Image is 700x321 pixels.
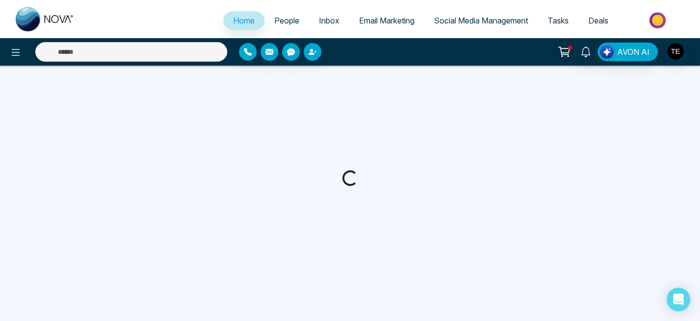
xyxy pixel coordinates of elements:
[579,11,618,30] a: Deals
[265,11,309,30] a: People
[600,45,614,59] img: Lead Flow
[424,11,538,30] a: Social Media Management
[588,16,608,25] span: Deals
[309,11,349,30] a: Inbox
[623,9,694,31] img: Market-place.gif
[667,288,690,311] div: Open Intercom Messenger
[359,16,414,25] span: Email Marketing
[233,16,255,25] span: Home
[16,7,74,31] img: Nova CRM Logo
[274,16,299,25] span: People
[223,11,265,30] a: Home
[349,11,424,30] a: Email Marketing
[617,46,650,58] span: AVON AI
[548,16,569,25] span: Tasks
[434,16,528,25] span: Social Media Management
[598,43,658,61] button: AVON AI
[667,43,684,60] img: User Avatar
[538,11,579,30] a: Tasks
[319,16,339,25] span: Inbox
